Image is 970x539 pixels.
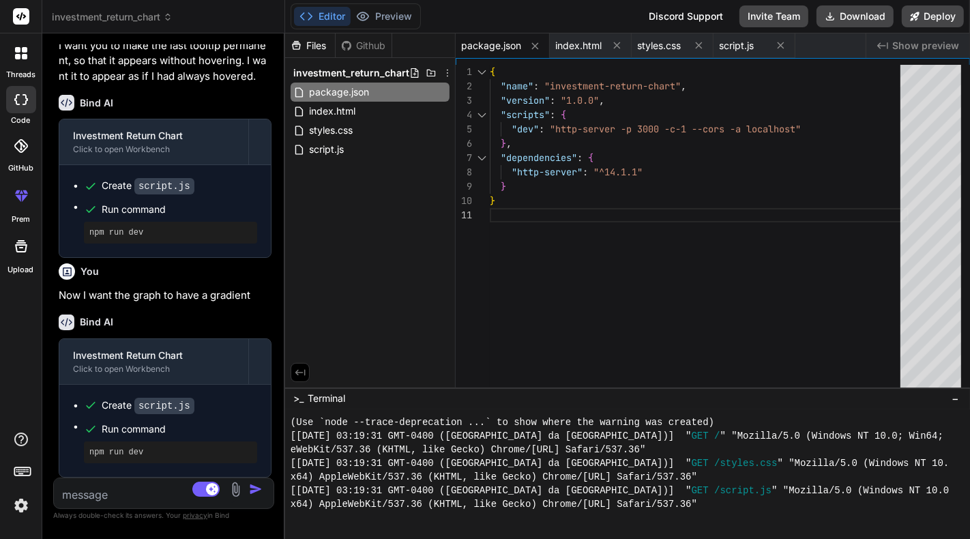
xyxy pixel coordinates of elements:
span: { [490,65,495,78]
span: GET [692,429,709,443]
button: Investment Return ChartClick to open Workbench [59,339,248,384]
div: 2 [456,79,472,93]
div: Discord Support [641,5,731,27]
span: : [533,80,539,92]
label: threads [6,69,35,81]
span: } [490,194,495,207]
span: "dependencies" [501,151,577,164]
div: 10 [456,194,472,208]
span: "^14.1.1" [593,166,643,178]
span: "http-server -p 3000 -c-1 --cors -a localhost" [550,123,801,135]
span: "version" [501,94,550,106]
span: Run command [102,203,257,216]
span: "name" [501,80,533,92]
span: : [583,166,588,178]
div: Files [285,39,335,53]
span: privacy [183,511,207,519]
div: 6 [456,136,472,151]
span: [[DATE] 03:19:31 GMT-0400 ([GEOGRAPHIC_DATA] da [GEOGRAPHIC_DATA])] " [291,429,692,443]
span: package.json [461,39,521,53]
span: "scripts" [501,108,550,121]
label: prem [12,214,30,225]
span: script.js [308,141,345,158]
span: GET [692,456,709,470]
div: Click to collapse the range. [473,108,491,122]
span: : [577,151,583,164]
button: Deploy [902,5,964,27]
label: Upload [8,264,34,276]
img: settings [10,494,33,517]
span: x64) AppleWebKit/537.36 (KHTML, like Gecko) Chrome/[URL] Safari/537.36" [291,470,697,484]
span: Terminal [308,392,345,405]
span: : [539,123,544,135]
span: x64) AppleWebKit/537.36 (KHTML, like Gecko) Chrome/[URL] Safari/537.36" [291,497,697,511]
span: , [599,94,604,106]
span: "dev" [512,123,539,135]
div: 5 [456,122,472,136]
button: Editor [294,7,351,26]
div: Create [102,179,194,193]
div: 11 [456,208,472,222]
div: 9 [456,179,472,194]
span: investment_return_chart [52,10,173,24]
div: Click to collapse the range. [473,65,491,79]
span: Show preview [892,39,959,53]
button: Preview [351,7,417,26]
div: Investment Return Chart [73,129,235,143]
div: Investment Return Chart [73,349,235,362]
button: Investment Return ChartClick to open Workbench [59,119,248,164]
span: (Use `node --trace-deprecation ...` to show where the warning was created) [291,416,714,429]
span: "1.0.0" [561,94,599,106]
code: script.js [134,398,194,414]
span: } [501,137,506,149]
h6: You [80,265,99,278]
div: Create [102,398,194,413]
span: GET [692,484,709,497]
span: script.js [719,39,754,53]
span: investment_return_chart [293,66,409,80]
div: 1 [456,65,472,79]
span: >_ [293,392,304,405]
p: Always double-check its answers. Your in Bind [53,509,274,522]
span: : [550,94,555,106]
code: script.js [134,178,194,194]
div: 7 [456,151,472,165]
p: I don't want the vertical line to reach the top; I want it to reach the point, its value. And I w... [59,8,271,85]
h6: Bind AI [80,315,113,329]
span: [[DATE] 03:19:31 GMT-0400 ([GEOGRAPHIC_DATA] da [GEOGRAPHIC_DATA])] " [291,484,692,497]
span: : [550,108,555,121]
span: "http-server" [512,166,583,178]
div: Click to collapse the range. [473,151,491,165]
span: eWebKit/537.36 (KHTML, like Gecko) Chrome/[URL] Safari/537.36" [291,443,646,456]
span: , [681,80,686,92]
div: 3 [456,93,472,108]
span: − [952,392,959,405]
span: } [501,180,506,192]
h6: Bind AI [80,96,113,110]
span: Run command [102,422,257,436]
label: code [12,115,31,126]
span: styles.css [308,122,354,139]
div: Github [336,39,392,53]
span: index.html [555,39,602,53]
span: /script.js [714,484,771,497]
button: Download [817,5,894,27]
span: { [588,151,593,164]
pre: npm run dev [89,447,252,458]
span: styles.css [637,39,681,53]
span: / [714,429,720,443]
button: − [949,388,962,409]
pre: npm run dev [89,227,252,238]
span: , [506,137,512,149]
div: 4 [456,108,472,122]
span: [[DATE] 03:19:31 GMT-0400 ([GEOGRAPHIC_DATA] da [GEOGRAPHIC_DATA])] " [291,456,692,470]
div: Click to open Workbench [73,364,235,375]
div: Click to open Workbench [73,144,235,155]
span: { [561,108,566,121]
img: attachment [228,482,244,497]
span: package.json [308,84,370,100]
img: icon [249,482,263,496]
span: index.html [308,103,357,119]
span: "investment-return-chart" [544,80,681,92]
button: Invite Team [739,5,808,27]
